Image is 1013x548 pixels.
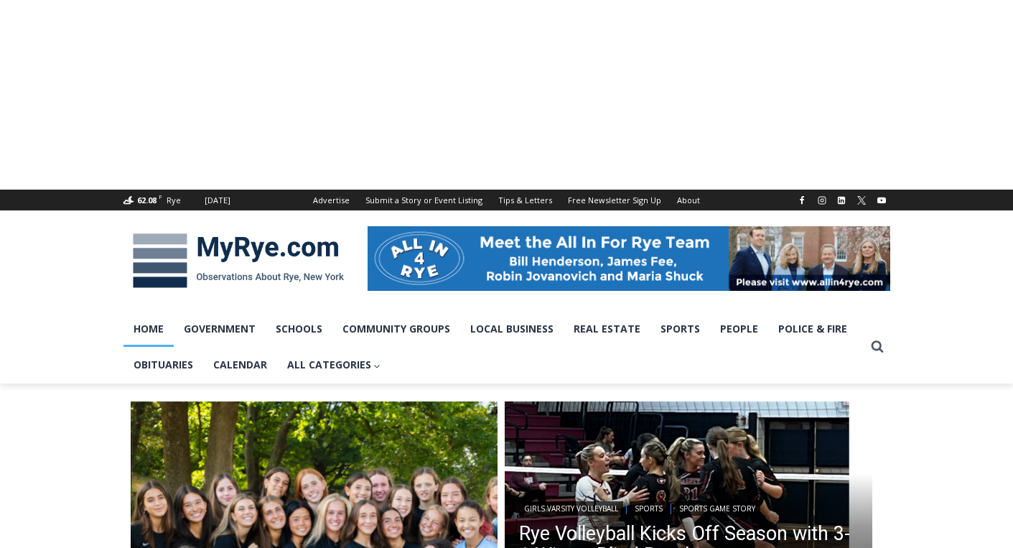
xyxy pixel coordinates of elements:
[358,190,490,210] a: Submit a Story or Event Listing
[159,192,162,200] span: F
[853,192,870,209] a: X
[277,347,391,383] a: All Categories
[123,311,864,384] nav: Primary Navigation
[266,311,332,347] a: Schools
[332,311,460,347] a: Community Groups
[287,357,381,373] span: All Categories
[137,195,157,205] span: 62.08
[305,190,708,210] nav: Secondary Navigation
[864,334,890,360] button: View Search Form
[813,192,831,209] a: Instagram
[305,190,358,210] a: Advertise
[833,192,850,209] a: Linkedin
[793,192,811,209] a: Facebook
[203,347,277,383] a: Calendar
[519,501,623,516] a: Girls Varsity Volleyball
[205,194,230,207] div: [DATE]
[123,347,203,383] a: Obituaries
[490,190,560,210] a: Tips & Letters
[674,501,760,516] a: Sports Game Story
[174,311,266,347] a: Government
[768,311,857,347] a: Police & Fire
[873,192,890,209] a: YouTube
[560,190,669,210] a: Free Newsletter Sign Up
[630,501,668,516] a: Sports
[368,226,890,291] img: All in for Rye
[710,311,768,347] a: People
[123,311,174,347] a: Home
[167,194,181,207] div: Rye
[669,190,708,210] a: About
[123,223,353,298] img: MyRye.com
[650,311,710,347] a: Sports
[460,311,564,347] a: Local Business
[564,311,650,347] a: Real Estate
[519,498,858,516] div: | |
